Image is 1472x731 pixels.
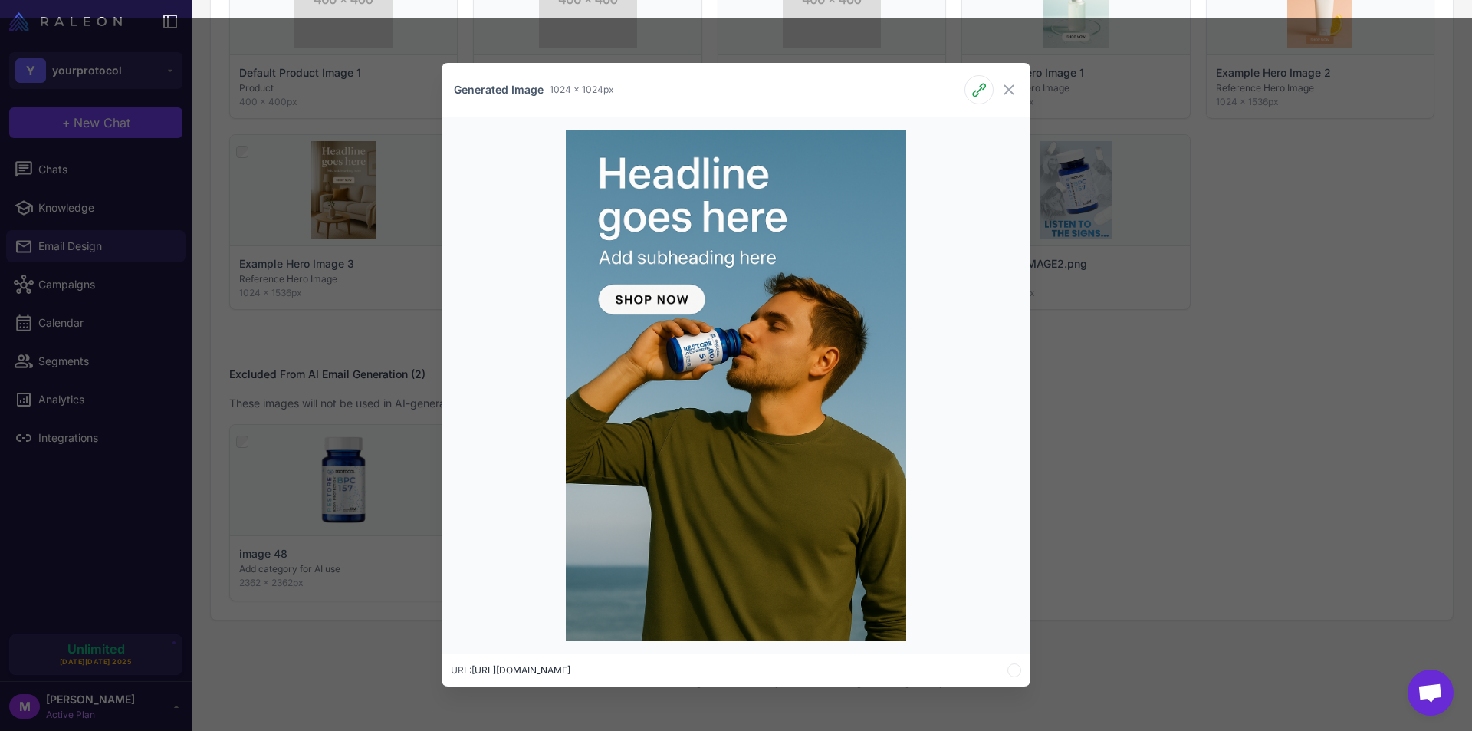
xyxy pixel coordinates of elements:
img: Generated Image [566,130,907,641]
img: Raleon Logo [9,12,122,31]
span: 1024 × 1024px [550,83,614,97]
button: Copy Image URL [964,75,994,104]
div: Generated Image [454,81,544,98]
div: URL: [451,663,570,677]
button: Copy Image URL [1007,663,1021,677]
a: Open chat [1408,670,1454,716]
span: [URL][DOMAIN_NAME] [472,664,570,676]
